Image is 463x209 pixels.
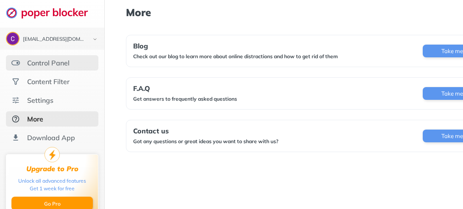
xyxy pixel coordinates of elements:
[133,42,338,50] div: Blog
[30,185,75,192] div: Get 1 week for free
[18,177,86,185] div: Unlock all advanced features
[11,77,20,86] img: social.svg
[11,133,20,142] img: download-app.svg
[27,77,70,86] div: Content Filter
[27,133,75,142] div: Download App
[11,96,20,104] img: settings.svg
[7,33,19,45] img: ACg8ocJ6Pr5IVTpBKVvGDIMI1jeiC4wDWNIMICM1PQkeCFdry5tFGg=s96-c
[27,96,53,104] div: Settings
[133,127,279,135] div: Contact us
[133,138,279,145] div: Got any questions or great ideas you want to share with us?
[90,35,100,44] img: chevron-bottom-black.svg
[27,115,43,123] div: More
[6,7,97,19] img: logo-webpage.svg
[45,147,60,162] img: upgrade-to-pro.svg
[133,53,338,60] div: Check out our blog to learn more about online distractions and how to get rid of them
[27,59,70,67] div: Control Panel
[133,85,237,92] div: F.A.Q
[11,115,20,123] img: about-selected.svg
[26,165,78,173] div: Upgrade to Pro
[23,37,86,42] div: rininoochga@gmail.com
[133,96,237,102] div: Get answers to frequently asked questions
[11,59,20,67] img: features.svg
